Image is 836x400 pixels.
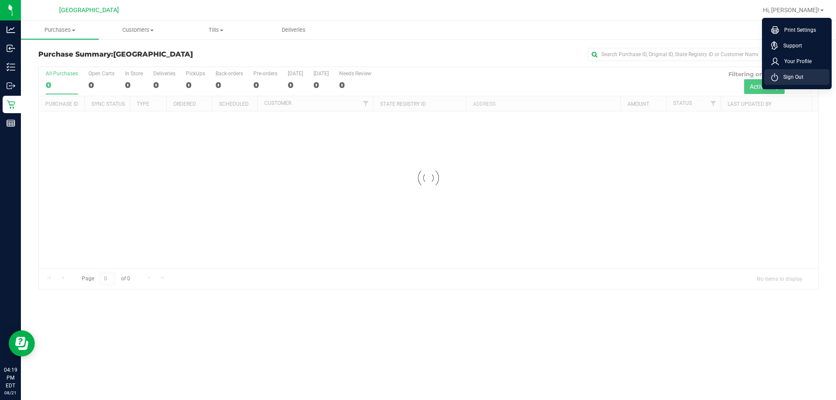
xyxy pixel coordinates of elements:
li: Sign Out [764,69,829,85]
span: Your Profile [779,57,812,66]
input: Search Purchase ID, Original ID, State Registry ID or Customer Name... [588,48,762,61]
a: Purchases [21,21,99,39]
p: 04:19 PM EDT [4,366,17,390]
span: Support [778,41,802,50]
span: [GEOGRAPHIC_DATA] [113,50,193,58]
p: 08/21 [4,390,17,396]
inline-svg: Inventory [7,63,15,71]
a: Customers [99,21,177,39]
span: [GEOGRAPHIC_DATA] [59,7,119,14]
inline-svg: Retail [7,100,15,109]
span: Tills [177,26,254,34]
span: Purchases [21,26,99,34]
span: Hi, [PERSON_NAME]! [763,7,819,13]
a: Tills [177,21,255,39]
span: Print Settings [779,26,816,34]
a: Support [771,41,826,50]
inline-svg: Outbound [7,81,15,90]
inline-svg: Inbound [7,44,15,53]
span: Sign Out [778,73,803,81]
inline-svg: Reports [7,119,15,128]
h3: Purchase Summary: [38,50,298,58]
span: Deliveries [270,26,317,34]
a: Deliveries [255,21,333,39]
iframe: Resource center [9,330,35,356]
inline-svg: Analytics [7,25,15,34]
span: Customers [99,26,176,34]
